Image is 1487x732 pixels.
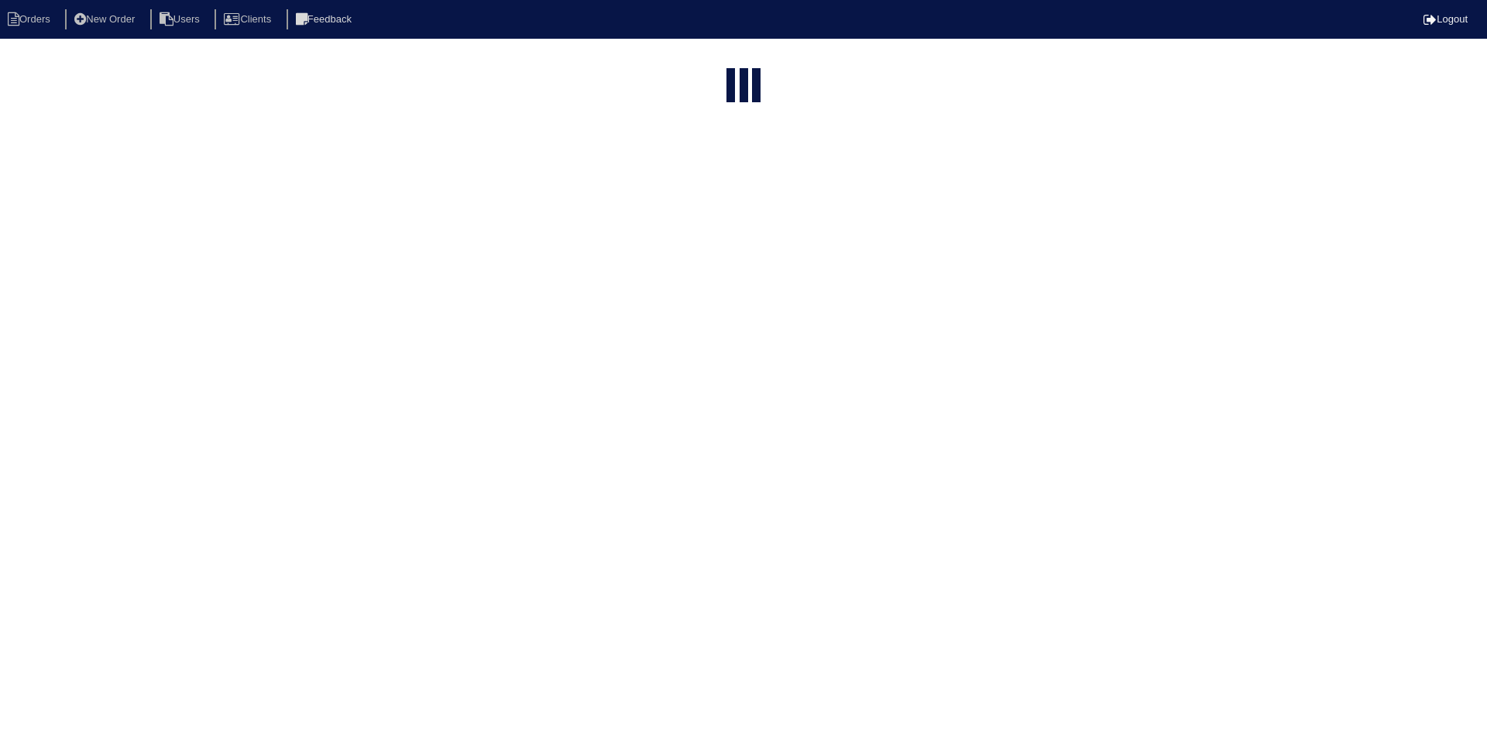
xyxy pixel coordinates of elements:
a: New Order [65,13,147,25]
li: Users [150,9,212,30]
div: loading... [740,68,748,110]
a: Clients [215,13,283,25]
li: Feedback [287,9,364,30]
li: Clients [215,9,283,30]
li: New Order [65,9,147,30]
a: Users [150,13,212,25]
a: Logout [1423,13,1468,25]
